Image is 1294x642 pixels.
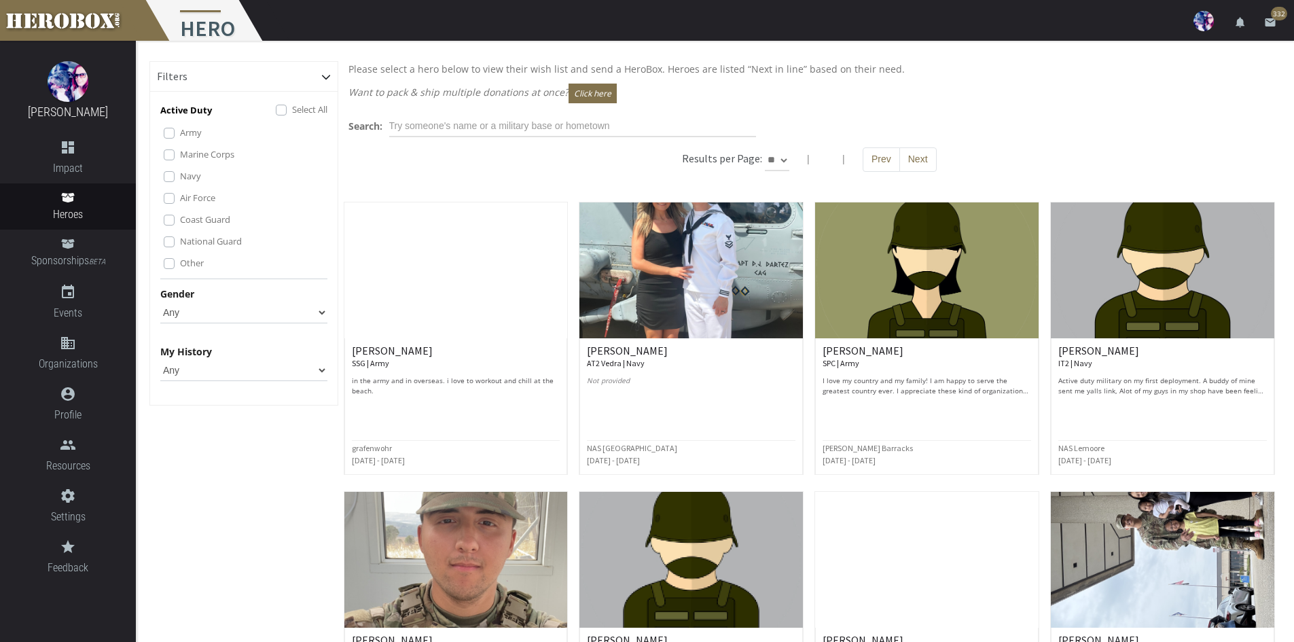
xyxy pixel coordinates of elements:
[1058,376,1267,396] p: Active duty military on my first deployment. A buddy of mine sent me yalls link, Alot of my guys ...
[89,257,105,266] small: BETA
[587,376,795,396] p: Not provided
[352,443,392,453] small: grafenwohr
[352,345,560,369] h6: [PERSON_NAME]
[180,212,230,227] label: Coast Guard
[1058,443,1104,453] small: NAS Lemoore
[1264,16,1276,29] i: email
[389,115,756,137] input: Try someone's name or a military base or hometown
[352,358,389,368] small: SSG | Army
[180,125,202,140] label: Army
[160,103,212,118] p: Active Duty
[823,376,1031,396] p: I love my country and my family! I am happy to serve the greatest country ever. I appreciate thes...
[587,358,645,368] small: AT2 Vedra | Navy
[823,443,913,453] small: [PERSON_NAME] Barracks
[569,84,617,103] button: Click here
[292,102,327,117] label: Select All
[1050,202,1275,475] a: [PERSON_NAME] IT2 | Navy Active duty military on my first deployment. A buddy of mine sent me yal...
[344,202,569,475] a: [PERSON_NAME] SSG | Army in the army and in overseas. i love to workout and chill at the beach. g...
[180,147,234,162] label: Marine Corps
[160,344,212,359] label: My History
[1058,358,1092,368] small: IT2 | Navy
[48,61,88,102] img: image
[823,358,859,368] small: SPC | Army
[180,255,204,270] label: Other
[814,202,1039,475] a: [PERSON_NAME] SPC | Army I love my country and my family! I am happy to serve the greatest countr...
[157,71,187,83] h6: Filters
[806,152,811,165] span: |
[587,345,795,369] h6: [PERSON_NAME]
[823,345,1031,369] h6: [PERSON_NAME]
[180,234,242,249] label: National Guard
[352,455,405,465] small: [DATE] - [DATE]
[352,376,560,396] p: in the army and in overseas. i love to workout and chill at the beach.
[1058,345,1267,369] h6: [PERSON_NAME]
[1193,11,1214,31] img: user-image
[579,202,804,475] a: [PERSON_NAME] AT2 Vedra | Navy Not provided NAS [GEOGRAPHIC_DATA] [DATE] - [DATE]
[180,190,215,205] label: Air Force
[348,118,382,134] label: Search:
[348,84,1271,103] p: Want to pack & ship multiple donations at once?
[587,443,677,453] small: NAS [GEOGRAPHIC_DATA]
[1058,455,1111,465] small: [DATE] - [DATE]
[1234,16,1246,29] i: notifications
[823,455,876,465] small: [DATE] - [DATE]
[28,105,108,119] a: [PERSON_NAME]
[180,168,201,183] label: Navy
[348,61,1271,77] p: Please select a hero below to view their wish list and send a HeroBox. Heroes are listed “Next in...
[587,455,640,465] small: [DATE] - [DATE]
[1271,7,1287,20] span: 332
[682,151,762,165] h6: Results per Page:
[863,147,900,172] button: Prev
[841,152,846,165] span: |
[899,147,937,172] button: Next
[160,286,194,302] label: Gender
